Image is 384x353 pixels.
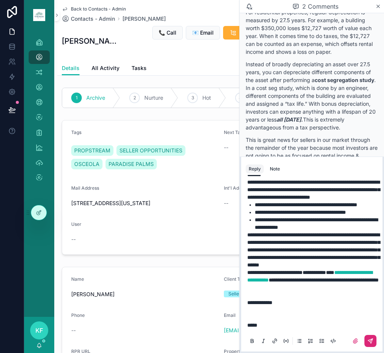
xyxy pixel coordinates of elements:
[228,291,241,297] div: Seller
[152,26,183,40] button: 📞 Call
[74,160,99,168] span: OSCEOLA
[62,6,126,12] a: Back to Contacts - Admin
[192,29,214,37] span: 📧 Email
[119,147,182,154] span: SELLER OPPORTUNITIES
[76,95,78,101] span: 1
[246,164,264,173] button: Reply
[71,6,126,12] span: Back to Contacts - Admin
[246,8,378,56] p: For residential properties, regular depreciation is measured by 27.5 years. For example, a buildi...
[74,147,110,154] span: PROPSTREAM
[133,95,136,101] span: 2
[224,144,228,151] span: --
[71,221,81,227] span: User
[62,61,80,76] a: Details
[132,61,147,76] a: Tasks
[246,136,378,199] p: This is great news for sellers in our market through the remainder of the year because most inves...
[71,159,103,169] a: OSCEOLA
[24,30,54,194] div: scrollable content
[302,2,338,11] span: 2 Comments
[71,199,218,207] span: [STREET_ADDRESS][US_STATE]
[71,327,76,334] span: --
[86,94,105,102] span: Archive
[71,312,85,318] span: Phone
[116,145,185,156] a: SELLER OPPORTUNITIES
[267,164,283,173] button: Note
[71,236,76,243] span: --
[62,15,115,23] a: Contacts - Admin
[224,129,245,135] span: Next Task
[71,276,84,282] span: Name
[144,94,163,102] span: Nurture
[224,327,315,334] a: [EMAIL_ADDRESS][DOMAIN_NAME]
[224,312,236,318] span: Email
[277,116,303,123] strong: .
[186,26,220,40] button: 📧 Email
[71,15,115,23] span: Contacts - Admin
[202,94,211,102] span: Hot
[159,29,176,37] span: 📞 Call
[35,326,43,335] span: KF
[33,9,45,21] img: App logo
[71,145,113,156] a: PROPSTREAM
[122,15,166,23] a: [PERSON_NAME]
[315,77,374,83] strong: cost segregation study
[92,61,119,76] a: All Activity
[246,60,378,131] p: Instead of broadly depreciating an asset over 27.5 years, you can depreciate different components...
[191,95,194,101] span: 3
[239,95,242,101] span: 4
[62,64,80,72] span: Details
[132,64,147,72] span: Tasks
[71,291,218,298] span: [PERSON_NAME]
[270,166,280,172] div: Note
[224,185,251,191] span: Int'l Address
[224,276,248,282] span: Client Type
[62,36,121,46] h1: [PERSON_NAME]
[71,185,99,191] span: Mail Address
[224,199,228,207] span: --
[109,160,154,168] span: PARADISE PALMS
[223,26,281,40] button: Set Next Task
[106,159,157,169] a: PARADISE PALMS
[71,129,81,135] span: Tags
[277,116,301,123] em: all [DATE]
[92,64,119,72] span: All Activity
